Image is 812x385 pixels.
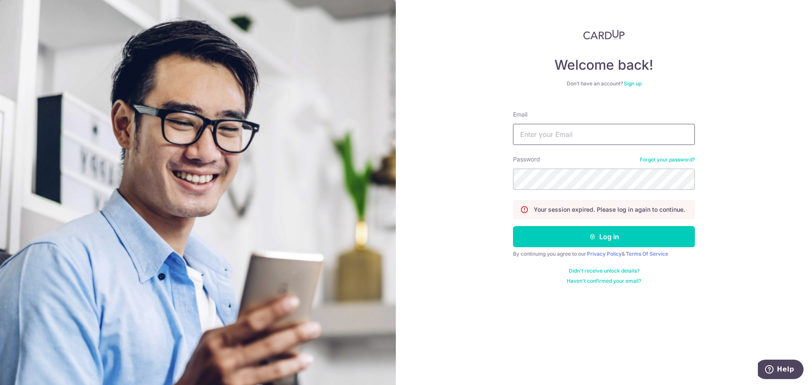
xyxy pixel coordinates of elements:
iframe: Opens a widget where you can find more information [758,360,804,381]
div: By continuing you agree to our & [513,251,695,257]
img: CardUp Logo [583,30,625,40]
a: Sign up [624,80,642,87]
a: Haven't confirmed your email? [567,278,641,284]
a: Didn't receive unlock details? [569,268,639,274]
button: Log in [513,226,695,247]
a: Privacy Policy [587,251,622,257]
label: Email [513,110,527,119]
div: Don’t have an account? [513,80,695,87]
a: Terms Of Service [626,251,668,257]
p: Your session expired. Please log in again to continue. [534,205,685,214]
input: Enter your Email [513,124,695,145]
a: Forgot your password? [640,156,695,163]
label: Password [513,155,540,164]
h4: Welcome back! [513,57,695,74]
